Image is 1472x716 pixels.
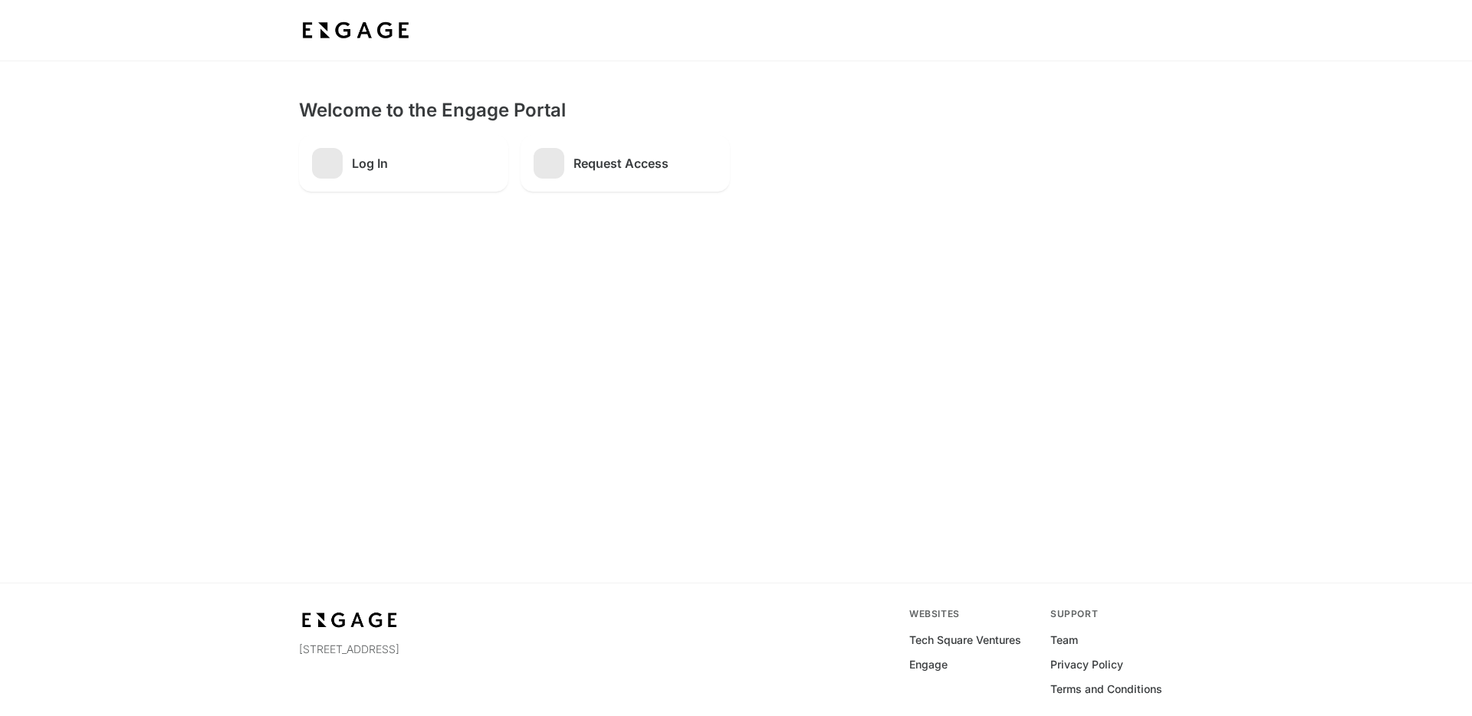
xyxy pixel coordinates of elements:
img: bdf1fb74-1727-4ba0-a5bd-bc74ae9fc70b.jpeg [299,608,400,632]
h2: Request Access [573,156,717,171]
a: Engage [909,657,948,672]
p: [STREET_ADDRESS] [299,642,565,657]
a: Terms and Conditions [1050,682,1162,697]
img: bdf1fb74-1727-4ba0-a5bd-bc74ae9fc70b.jpeg [299,17,412,44]
a: LinkedIn [299,675,311,688]
a: Instagram [348,675,360,688]
h2: Welcome to the Engage Portal [299,98,1173,123]
a: Team [1050,632,1078,648]
a: Log In [299,135,508,192]
div: Websites [909,608,1032,620]
a: Tech Square Ventures [909,632,1021,648]
ul: Social media [299,675,565,688]
h2: Log In [352,156,495,171]
a: Request Access [521,135,730,192]
div: Support [1050,608,1173,620]
a: X (Twitter) [324,675,336,688]
a: Privacy Policy [1050,657,1123,672]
